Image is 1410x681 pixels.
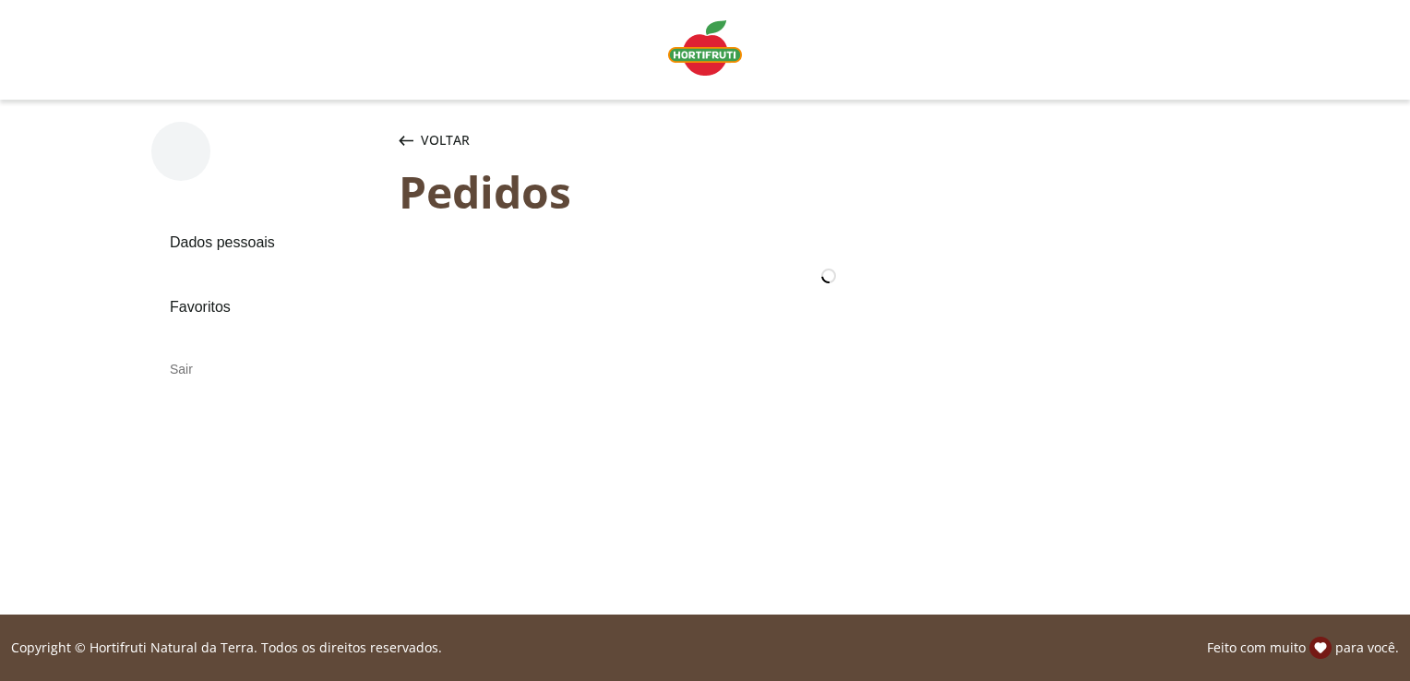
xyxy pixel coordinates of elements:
[151,218,384,268] a: Dados pessoais
[668,20,742,76] img: Logo
[1207,637,1399,659] p: Feito com muito para você.
[151,282,384,332] a: Favoritos
[1309,637,1332,659] img: amor
[151,347,384,391] div: Sair
[821,269,836,283] img: loader
[421,131,470,149] span: Voltar
[399,166,1259,217] div: Pedidos
[11,639,442,657] p: Copyright © Hortifruti Natural da Terra. Todos os direitos reservados.
[395,122,473,159] button: Voltar
[7,637,1403,659] div: Linha de sessão
[661,13,749,87] a: Logo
